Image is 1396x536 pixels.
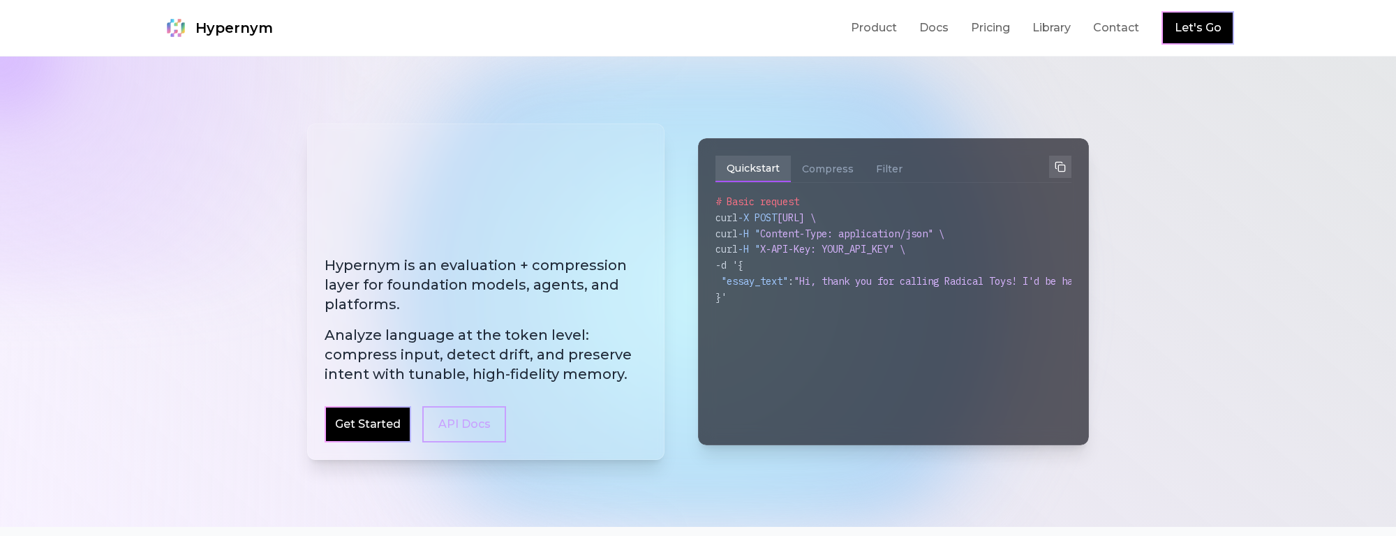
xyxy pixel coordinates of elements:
button: Compress [791,156,865,182]
h2: Hypernym is an evaluation + compression layer for foundation models, agents, and platforms. [325,255,647,384]
a: Contact [1093,20,1139,36]
img: Hypernym Logo [162,14,190,42]
span: curl [715,211,738,224]
button: Filter [865,156,914,182]
span: [URL] \ [777,211,816,224]
span: }' [715,291,727,304]
span: -X POST [738,211,777,224]
a: Docs [919,20,949,36]
a: Hypernym [162,14,273,42]
button: Quickstart [715,156,791,182]
span: -d '{ [715,259,743,271]
span: curl [715,228,738,240]
span: "essay_text" [721,275,788,288]
span: Content-Type: application/json" \ [760,228,944,240]
span: Analyze language at the token level: compress input, detect drift, and preserve intent with tunab... [325,325,647,384]
span: X-API-Key: YOUR_API_KEY" \ [760,243,905,255]
span: "Hi, thank you for calling Radical Toys! I'd be happy to help with your shipping or returns issue." [794,275,1346,288]
a: API Docs [422,406,506,442]
span: -H " [738,228,760,240]
span: -H " [738,243,760,255]
a: Let's Go [1175,20,1221,36]
span: curl [715,243,738,255]
span: : [788,275,794,288]
a: Product [851,20,897,36]
button: Copy to clipboard [1049,156,1071,178]
span: # Basic request [715,195,799,208]
a: Get Started [335,416,401,433]
a: Pricing [971,20,1010,36]
span: Hypernym [195,18,273,38]
a: Library [1032,20,1071,36]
